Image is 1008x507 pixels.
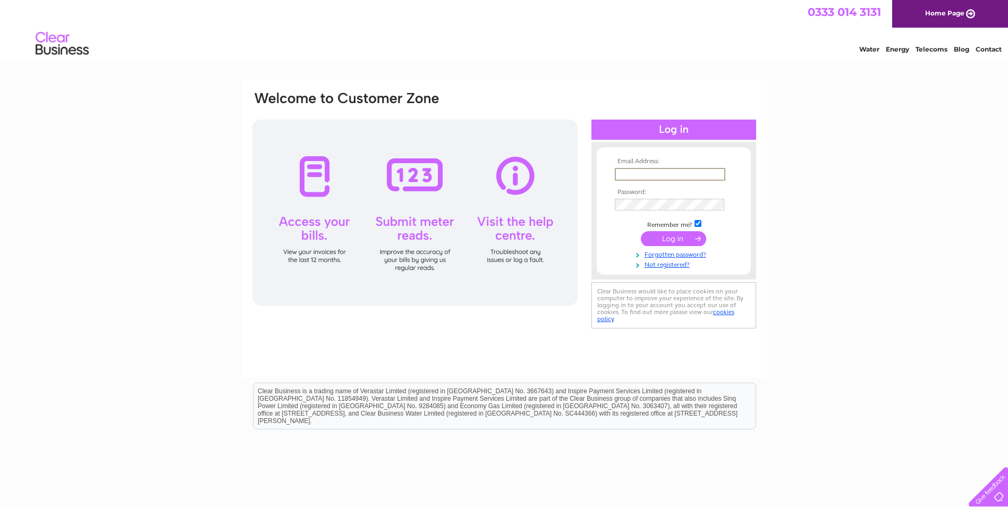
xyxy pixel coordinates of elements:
[615,249,735,259] a: Forgotten password?
[641,231,706,246] input: Submit
[612,189,735,196] th: Password:
[886,45,909,53] a: Energy
[253,6,756,52] div: Clear Business is a trading name of Verastar Limited (registered in [GEOGRAPHIC_DATA] No. 3667643...
[591,282,756,328] div: Clear Business would like to place cookies on your computer to improve your experience of the sit...
[916,45,947,53] a: Telecoms
[808,5,881,19] a: 0333 014 3131
[859,45,879,53] a: Water
[976,45,1002,53] a: Contact
[615,259,735,269] a: Not registered?
[597,308,734,323] a: cookies policy
[612,158,735,165] th: Email Address:
[954,45,969,53] a: Blog
[612,218,735,229] td: Remember me?
[35,28,89,60] img: logo.png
